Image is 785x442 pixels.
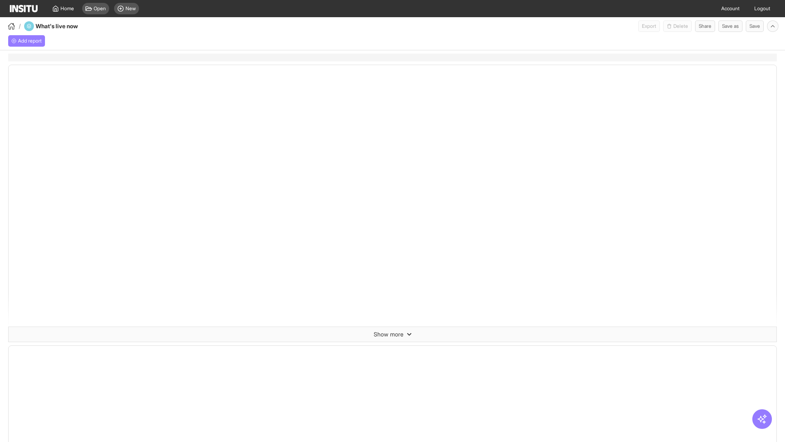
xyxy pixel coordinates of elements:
button: Show more [9,327,776,342]
h4: What's live now [36,22,91,30]
span: / [19,22,21,30]
span: Show more [374,330,404,338]
span: New [126,5,136,12]
span: Can currently only export from Insights reports. [638,20,660,32]
span: You cannot delete a preset report. [663,20,692,32]
div: What's live now [24,21,91,31]
button: Save [746,20,764,32]
button: Share [695,20,715,32]
span: Add report [18,38,42,44]
span: Home [61,5,74,12]
button: Export [638,20,660,32]
img: Logo [10,5,38,12]
button: Delete [663,20,692,32]
button: Save as [718,20,742,32]
div: Add a report to get started [8,35,45,47]
span: Open [94,5,106,12]
button: / [7,21,21,31]
button: Add report [8,35,45,47]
